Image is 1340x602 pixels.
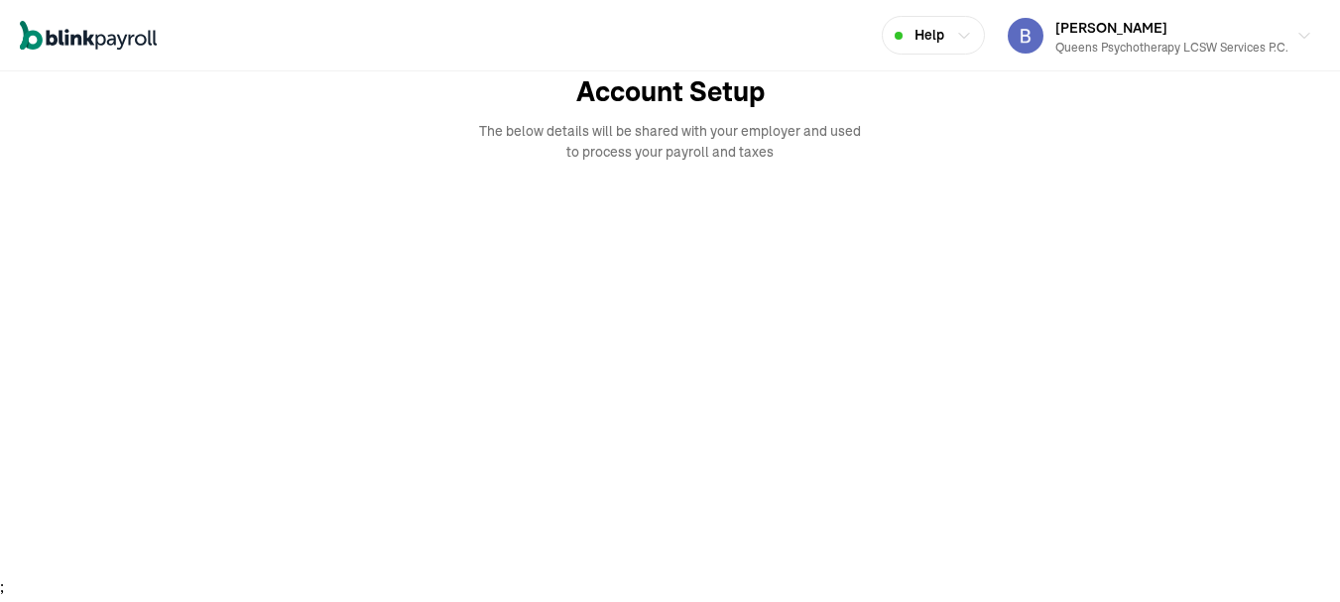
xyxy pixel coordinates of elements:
button: [PERSON_NAME]Queens Psychotherapy LCSW Services P.C. [1000,11,1320,60]
button: Help [882,16,985,55]
nav: Global [20,7,157,64]
div: Queens Psychotherapy LCSW Services P.C. [1055,39,1288,57]
span: [PERSON_NAME] [1055,19,1167,37]
span: Account Setup [576,71,765,113]
span: Help [914,25,944,46]
span: The below details will be shared with your employer and used to process your payroll and taxes [472,121,869,163]
iframe: Chat Widget [1241,507,1340,602]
